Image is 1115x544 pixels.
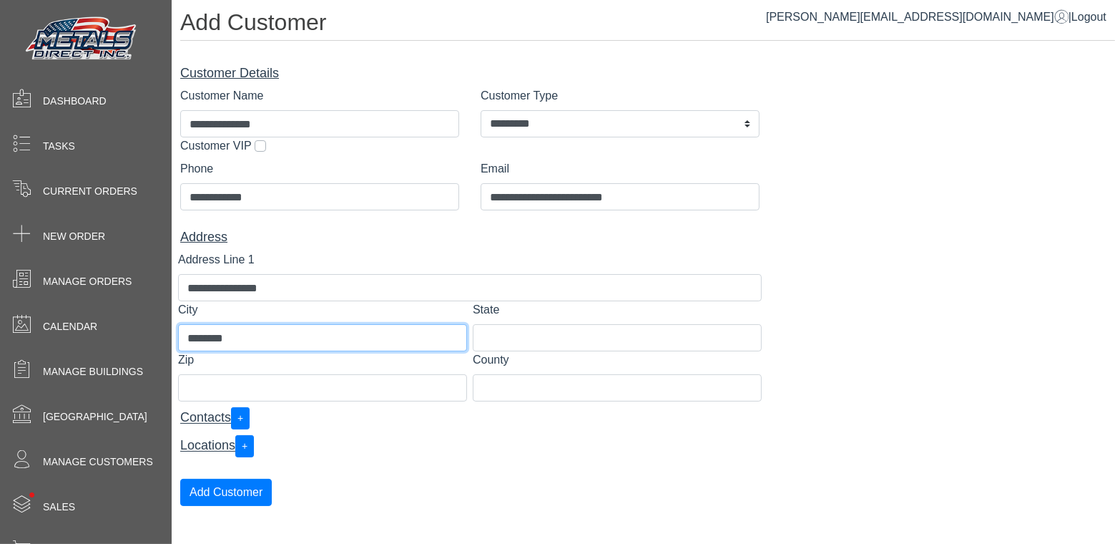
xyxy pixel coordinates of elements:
[178,251,255,268] label: Address Line 1
[43,184,137,199] span: Current Orders
[766,11,1069,23] a: [PERSON_NAME][EMAIL_ADDRESS][DOMAIN_NAME]
[481,160,509,178] label: Email
[235,435,254,457] button: +
[43,139,75,154] span: Tasks
[43,409,147,424] span: [GEOGRAPHIC_DATA]
[473,301,499,319] label: State
[180,228,760,247] div: Address
[180,160,213,178] label: Phone
[180,479,272,506] button: Add Customer
[43,94,107,109] span: Dashboard
[1071,11,1106,23] span: Logout
[473,351,509,369] label: County
[180,64,760,83] div: Customer Details
[43,455,153,470] span: Manage Customers
[43,319,97,334] span: Calendar
[180,407,760,429] div: Contacts
[766,9,1106,26] div: |
[180,9,1115,41] h1: Add Customer
[180,435,760,457] div: Locations
[43,229,105,244] span: New Order
[21,13,143,66] img: Metals Direct Inc Logo
[180,137,252,155] label: Customer VIP
[481,87,558,105] label: Customer Type
[43,500,75,515] span: Sales
[231,407,250,429] button: +
[43,364,143,379] span: Manage Buildings
[180,87,263,105] label: Customer Name
[43,274,132,289] span: Manage Orders
[14,472,50,518] span: •
[178,301,198,319] label: City
[178,351,194,369] label: Zip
